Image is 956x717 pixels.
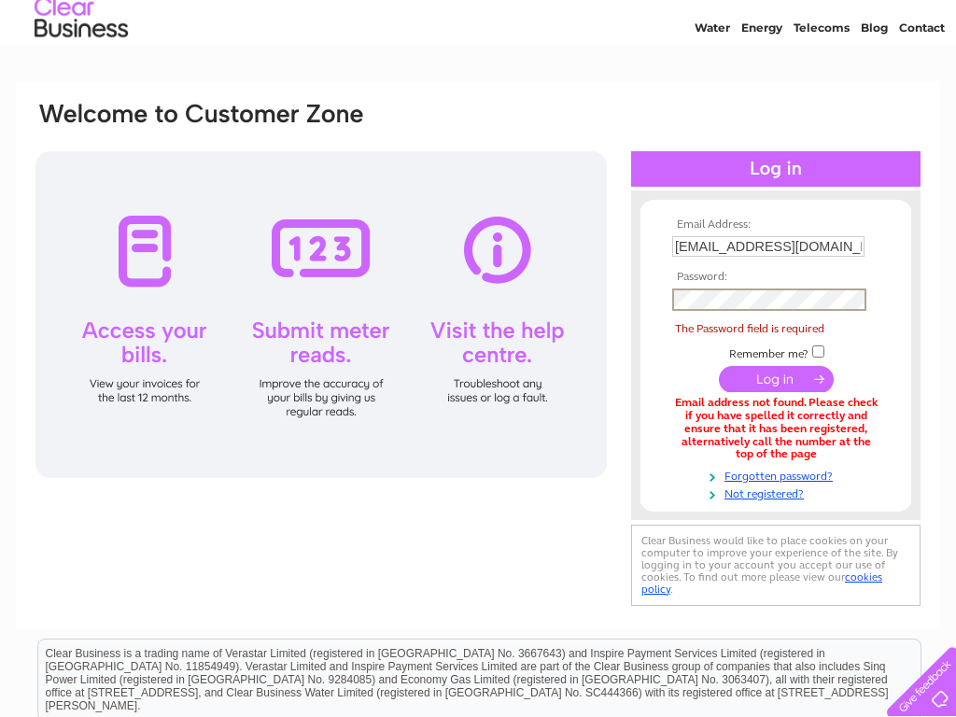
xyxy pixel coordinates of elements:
[34,49,129,105] img: logo.png
[695,79,730,93] a: Water
[641,570,882,596] a: cookies policy
[631,525,921,606] div: Clear Business would like to place cookies on your computer to improve your experience of the sit...
[899,79,945,93] a: Contact
[38,10,921,91] div: Clear Business is a trading name of Verastar Limited (registered in [GEOGRAPHIC_DATA] No. 3667643...
[672,466,884,484] a: Forgotten password?
[668,343,884,361] td: Remember me?
[741,79,782,93] a: Energy
[672,484,884,501] a: Not registered?
[861,79,888,93] a: Blog
[668,271,884,284] th: Password:
[719,366,834,392] input: Submit
[794,79,850,93] a: Telecoms
[672,397,879,461] div: Email address not found. Please check if you have spelled it correctly and ensure that it has bee...
[668,218,884,232] th: Email Address:
[675,322,824,335] span: The Password field is required
[604,9,733,33] a: 0333 014 3131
